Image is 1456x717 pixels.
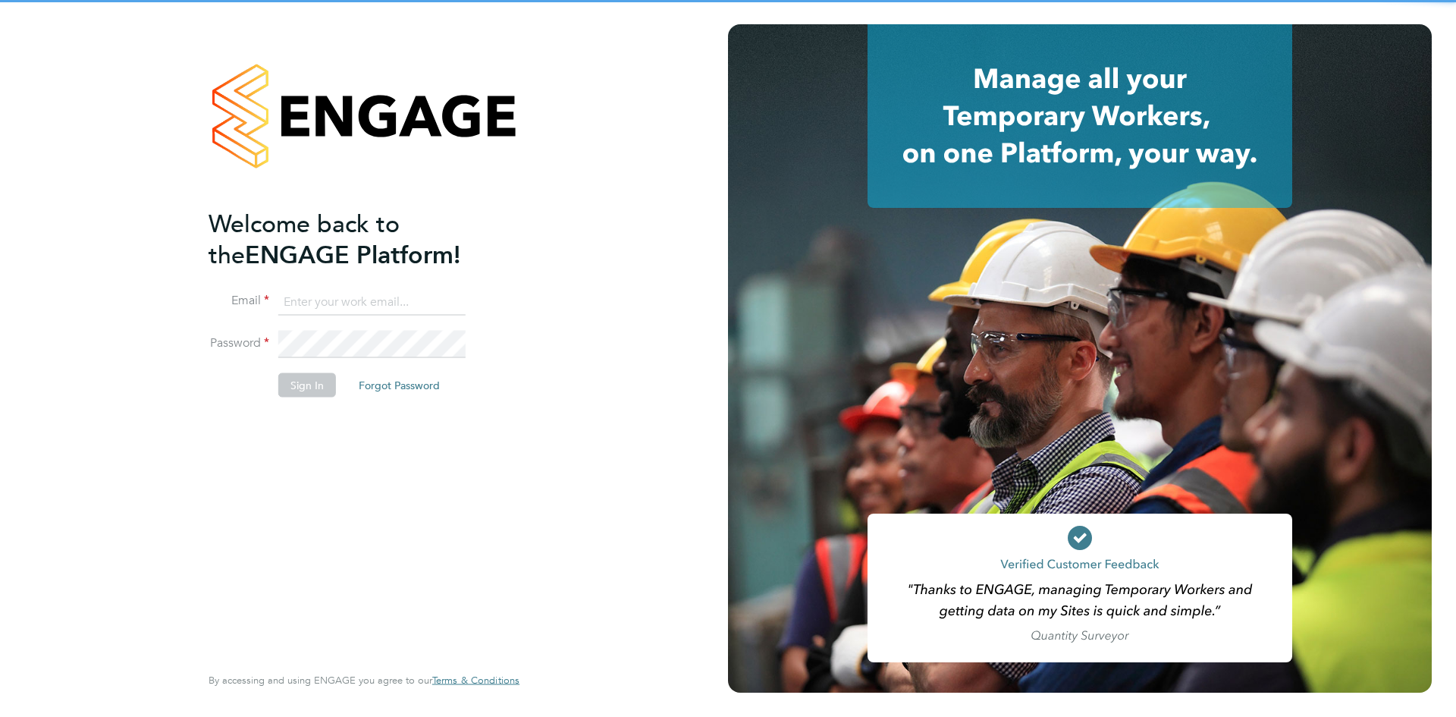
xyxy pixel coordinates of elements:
[209,293,269,309] label: Email
[278,288,466,316] input: Enter your work email...
[209,208,504,270] h2: ENGAGE Platform!
[209,209,400,269] span: Welcome back to the
[209,674,519,687] span: By accessing and using ENGAGE you agree to our
[278,373,336,398] button: Sign In
[432,675,519,687] a: Terms & Conditions
[347,373,452,398] button: Forgot Password
[209,335,269,351] label: Password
